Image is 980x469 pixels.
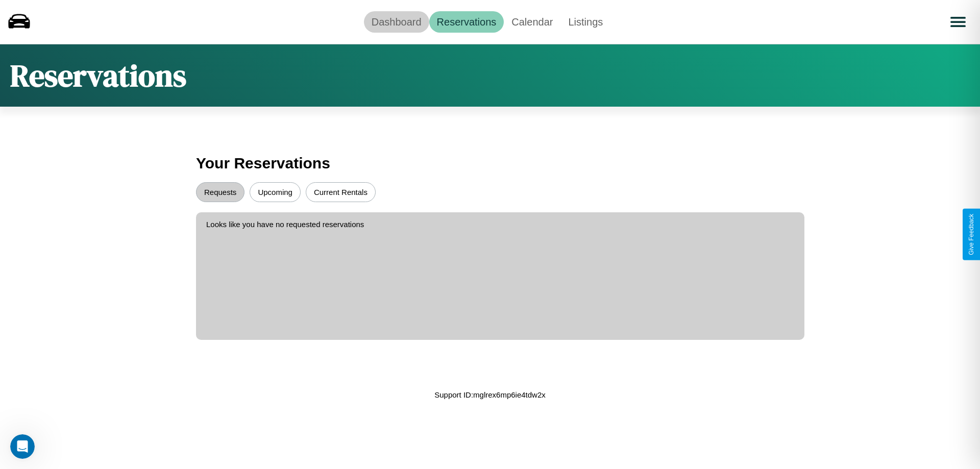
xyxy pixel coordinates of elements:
[306,182,376,202] button: Current Rentals
[10,55,186,96] h1: Reservations
[434,388,546,402] p: Support ID: mglrex6mp6ie4tdw2x
[968,214,975,255] div: Give Feedback
[364,11,429,33] a: Dashboard
[560,11,610,33] a: Listings
[196,182,244,202] button: Requests
[10,434,35,459] iframe: Intercom live chat
[429,11,504,33] a: Reservations
[504,11,560,33] a: Calendar
[944,8,972,36] button: Open menu
[250,182,301,202] button: Upcoming
[196,150,784,177] h3: Your Reservations
[206,217,794,231] p: Looks like you have no requested reservations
